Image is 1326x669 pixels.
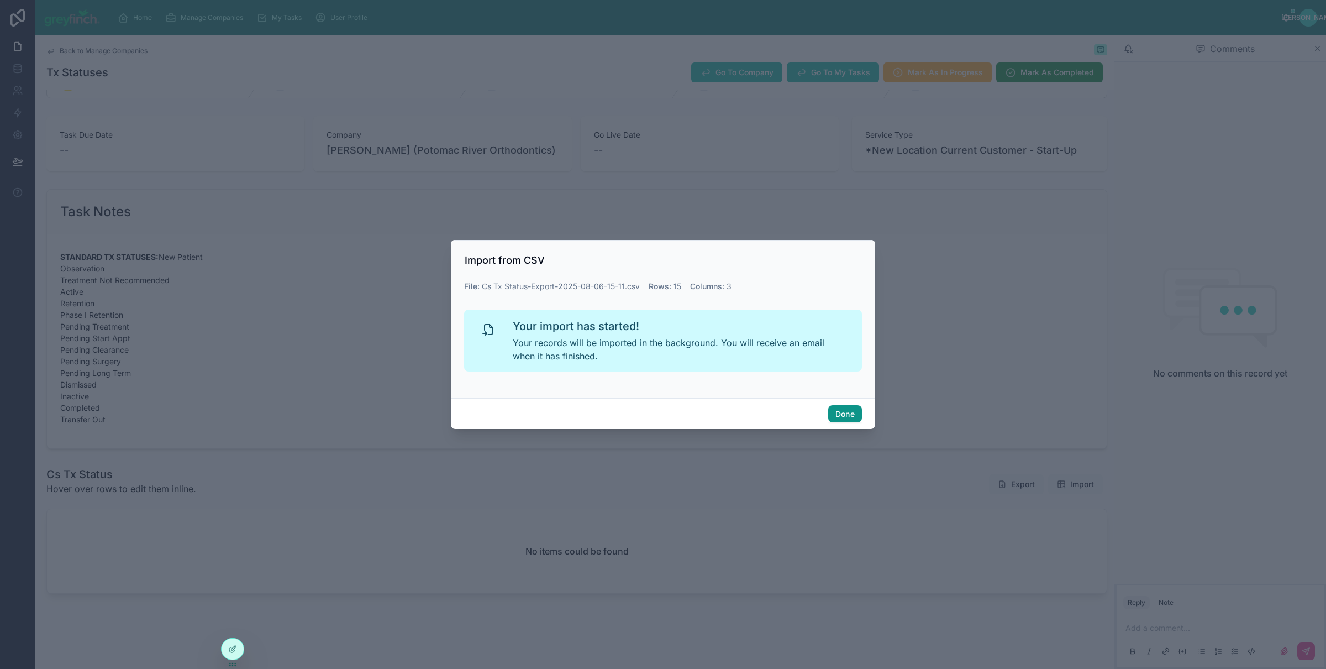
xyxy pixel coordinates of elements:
span: Columns : [690,281,724,291]
button: Done [828,405,862,423]
p: Your records will be imported in the background. You will receive an email when it has finished. [513,336,844,363]
h2: Your import has started! [513,318,844,334]
span: File : [464,281,480,291]
span: Cs Tx Status-Export-2025-08-06-15-11.csv [482,281,640,291]
h3: Import from CSV [465,254,545,267]
span: Rows : [649,281,671,291]
span: 15 [673,281,681,291]
span: 3 [727,281,732,291]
